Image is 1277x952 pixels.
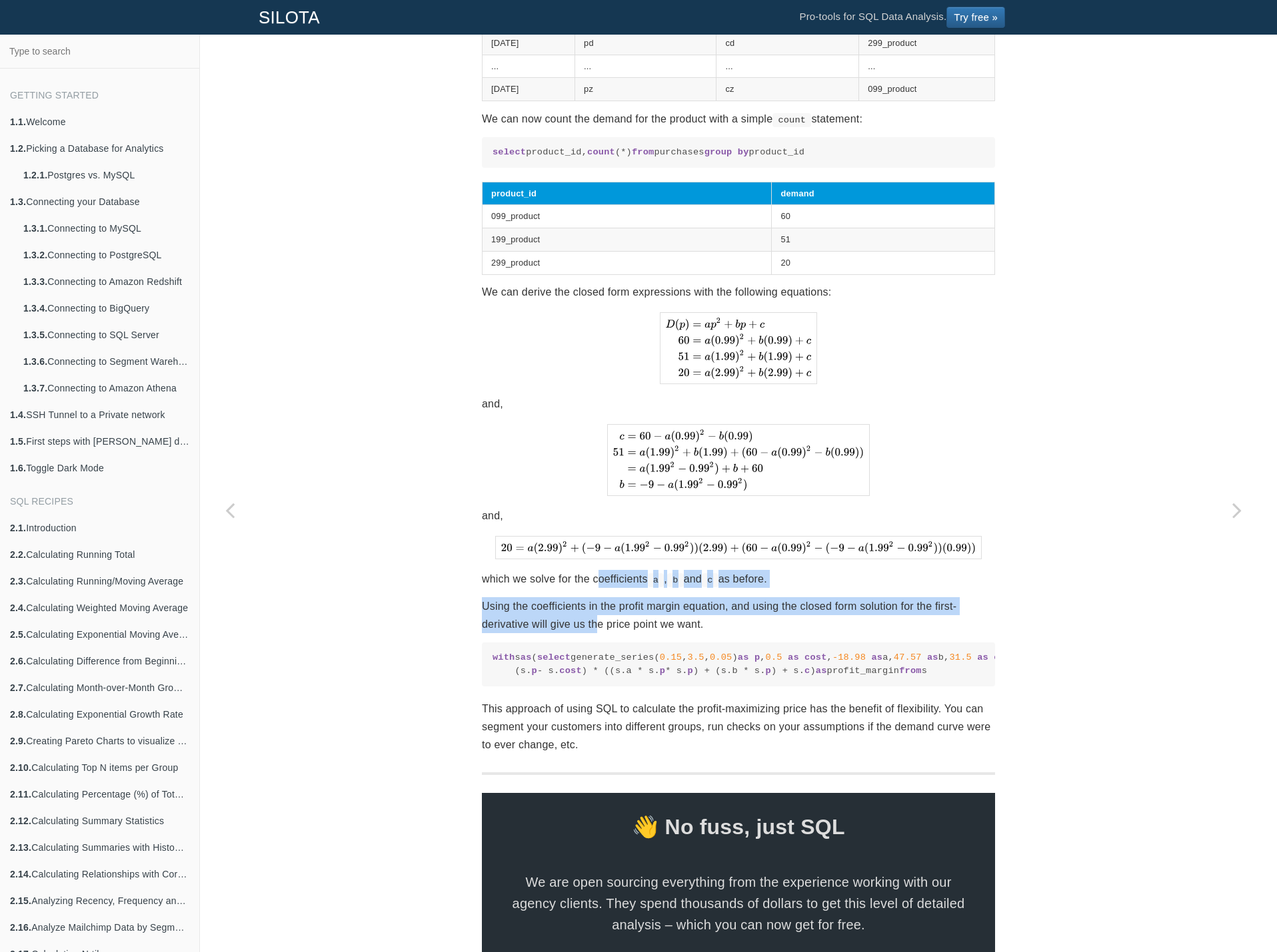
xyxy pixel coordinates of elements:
[10,709,26,720] b: 2.8.
[495,536,982,559] img: _mathjax_c12afef6.svg
[816,666,827,676] span: as
[509,871,968,935] span: We are open sourcing everything from the experience working with our agency clients. They spend t...
[10,922,31,933] b: 2.16.
[10,196,26,207] b: 1.3.
[632,147,654,157] span: from
[716,78,859,101] td: cz
[660,312,818,385] img: _mathjax_51b743a2.svg
[482,570,995,588] p: which we solve for the coefficients , and as before.
[977,652,988,662] span: as
[754,652,760,662] span: p
[10,143,26,154] b: 1.2.
[927,652,938,662] span: as
[10,549,26,560] b: 2.2.
[946,7,1005,28] a: Try free »
[13,375,199,401] a: 1.3.7.Connecting to Amazon Athena
[575,55,716,78] td: ...
[483,31,575,55] td: [DATE]
[493,652,515,662] span: with
[10,842,31,853] b: 2.13.
[575,31,716,55] td: pd
[483,251,772,274] td: 299_product
[23,223,47,234] b: 1.3.1.
[23,383,47,393] b: 1.3.7.
[559,666,581,676] span: cost
[648,573,664,587] code: a
[738,652,749,662] span: as
[249,1,330,34] a: SILOTA
[13,215,199,242] a: 1.3.1.Connecting to MySQL
[10,736,26,746] b: 2.9.
[23,170,47,180] b: 1.2.1.
[10,576,26,587] b: 2.3.
[10,436,26,447] b: 1.5.
[200,68,260,952] a: Previous page: Gap analysis to find missing values in a sequence
[521,652,532,662] span: as
[23,250,47,260] b: 1.3.2.
[804,666,810,676] span: c
[738,147,749,157] span: by
[660,652,682,662] span: 0.15
[483,78,575,101] td: [DATE]
[10,682,26,693] b: 2.7.
[859,31,995,55] td: 299_product
[949,652,971,662] span: 31.5
[10,789,31,800] b: 2.11.
[766,666,771,676] span: p
[859,78,995,101] td: 099_product
[832,652,866,662] span: -18.98
[587,147,615,157] span: count
[483,205,772,228] td: 099_product
[859,55,995,78] td: ...
[532,666,537,676] span: p
[788,652,799,662] span: as
[772,205,995,228] td: 60
[660,666,665,676] span: p
[10,602,26,613] b: 2.4.
[994,652,999,662] span: c
[772,113,811,126] code: count
[4,39,195,64] input: Type to search
[772,228,995,252] td: 51
[10,463,26,473] b: 1.6.
[483,228,772,252] td: 199_product
[13,322,199,348] a: 1.3.5.Connecting to SQL Server
[716,31,859,55] td: cd
[10,816,31,826] b: 2.12.
[23,303,47,314] b: 1.3.4.
[710,652,732,662] span: 0.05
[482,809,995,845] span: 👋 No fuss, just SQL
[688,666,693,676] span: p
[766,652,782,662] span: 0.5
[607,424,870,497] img: _mathjax_30d55b4b.svg
[493,651,984,677] code: s ( generate_series( , , ) , , a, b, ) s. , (s. - s. ) * ((s.a * s. * s. ) + (s.b * s. ) + s. ) p...
[10,523,26,533] b: 2.1.
[482,283,995,301] p: We can derive the closed form expressions with the following equations:
[13,268,199,295] a: 1.3.3.Connecting to Amazon Redshift
[493,147,526,157] span: select
[10,656,26,666] b: 2.6.
[575,78,716,101] td: pz
[772,182,995,205] th: demand
[899,666,921,676] span: from
[1207,68,1267,952] a: Next page: Modeling: Denormalized Dimension Tables with Materialized Views for Business Users
[13,295,199,322] a: 1.3.4.Connecting to BigQuery
[871,652,882,662] span: as
[23,330,47,340] b: 1.3.5.
[537,652,571,662] span: select
[10,117,26,127] b: 1.1.
[13,242,199,268] a: 1.3.2.Connecting to PostgreSQL
[23,356,47,367] b: 1.3.6.
[10,409,26,420] b: 1.4.
[894,652,922,662] span: 47.57
[702,573,718,587] code: c
[10,762,31,773] b: 2.10.
[667,573,684,587] code: b
[10,869,31,879] b: 2.14.
[772,251,995,274] td: 20
[804,652,826,662] span: cost
[10,895,31,906] b: 2.15.
[483,55,575,78] td: ...
[704,147,732,157] span: group
[482,597,995,633] p: Using the coefficients in the profit margin equation, and using the closed form solution for the ...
